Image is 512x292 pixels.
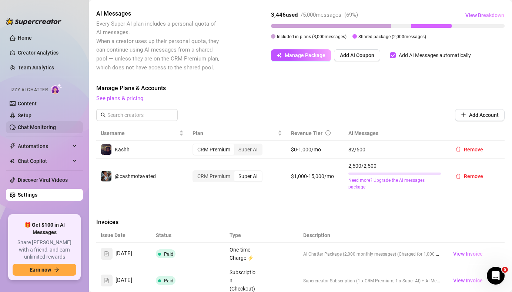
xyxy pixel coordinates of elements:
span: Earn now [30,267,51,273]
a: Creator Analytics [18,47,77,59]
a: Home [18,35,32,41]
span: Add Account [469,112,499,118]
span: AI Chatter Package (2,000 monthly messages) (Charged for 1,000 additional messages) [303,251,479,257]
span: Invoices [96,218,221,227]
span: Manage Package [285,52,325,58]
span: / 5,000 messages [301,12,341,18]
span: Automations [18,140,70,152]
span: info-circle [325,130,331,135]
span: View Invoice [453,250,483,258]
span: 5 [502,267,508,273]
img: AI Chatter [51,83,62,94]
span: Every Super AI plan includes a personal quota of AI messages. When a creator uses up their person... [96,20,219,71]
strong: 3,446 used [271,12,298,18]
div: segmented control [193,170,262,182]
a: Setup [18,112,31,118]
span: Subscription (Checkout) [230,269,255,292]
a: Team Analytics [18,65,54,70]
span: Share [PERSON_NAME] with a friend, and earn unlimited rewards [13,239,76,261]
a: Chat Monitoring [18,124,56,130]
span: Shared package ( 2,000 messages) [358,34,426,39]
span: 🎁 Get $100 in AI Messages [13,222,76,236]
span: Remove [464,147,483,152]
span: plus [461,112,466,117]
img: logo-BBDzfeDw.svg [6,18,61,25]
span: arrow-right [54,267,59,272]
img: Chat Copilot [10,158,14,164]
td: $1,000-15,000/mo [287,159,344,194]
iframe: Intercom live chat [487,267,505,285]
button: Manage Package [271,49,331,61]
div: Super AI [234,171,262,181]
input: Search creators [107,111,167,119]
a: Discover Viral Videos [18,177,68,183]
th: Status [151,228,225,243]
span: delete [456,147,461,152]
th: Issue Date [96,228,151,243]
span: Paid [164,251,173,257]
span: [DATE] [116,249,132,258]
a: View Invoice [450,276,486,285]
th: Description [299,228,446,243]
a: Need more? Upgrade the AI messages package [348,177,441,191]
img: @cashmotavated [101,171,111,181]
span: Plan [193,129,276,137]
span: Paid [164,278,173,283]
span: Izzy AI Chatter [10,86,48,93]
span: Username [101,129,178,137]
td: $0-1,000/mo [287,141,344,159]
button: View Breakdown [465,9,505,21]
button: Remove [450,170,489,182]
a: Settings [18,192,37,198]
span: View Breakdown [465,12,504,18]
th: Username [96,126,188,141]
button: Add Account [455,109,505,121]
a: See plans & pricing [96,95,143,102]
th: Type [225,228,262,243]
span: Remove [464,173,483,179]
button: Earn nowarrow-right [13,264,76,276]
span: Kashh [115,147,130,152]
div: segmented control [193,144,262,155]
a: View Invoice [450,249,486,258]
span: [DATE] [116,276,132,285]
div: Add AI Messages automatically [399,51,471,59]
span: thunderbolt [10,143,16,149]
th: Plan [188,126,287,141]
span: file-text [104,278,109,283]
span: 82 / 500 [348,145,441,154]
span: Chat Copilot [18,155,70,167]
span: ( 69 %) [344,12,358,18]
span: AI Messages [96,9,221,18]
span: One-time Charge ⚡ [230,247,254,261]
div: CRM Premium [193,171,234,181]
span: file-text [104,251,109,256]
span: search [101,112,106,118]
span: Revenue Tier [291,130,322,136]
span: delete [456,174,461,179]
div: CRM Premium [193,144,234,155]
a: Content [18,101,37,106]
button: Remove [450,144,489,155]
button: Add AI Coupon [334,49,380,61]
div: Super AI [234,144,262,155]
span: View Invoice [453,276,483,285]
span: @cashmotavated [115,173,156,179]
span: Manage Plans & Accounts [96,84,505,93]
span: 2,500 / 2,500 [348,162,441,170]
span: Included in plans ( 3,000 messages) [277,34,347,39]
span: Add AI Coupon [340,52,374,58]
th: AI Messages [344,126,445,141]
img: Kashh [101,144,111,155]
